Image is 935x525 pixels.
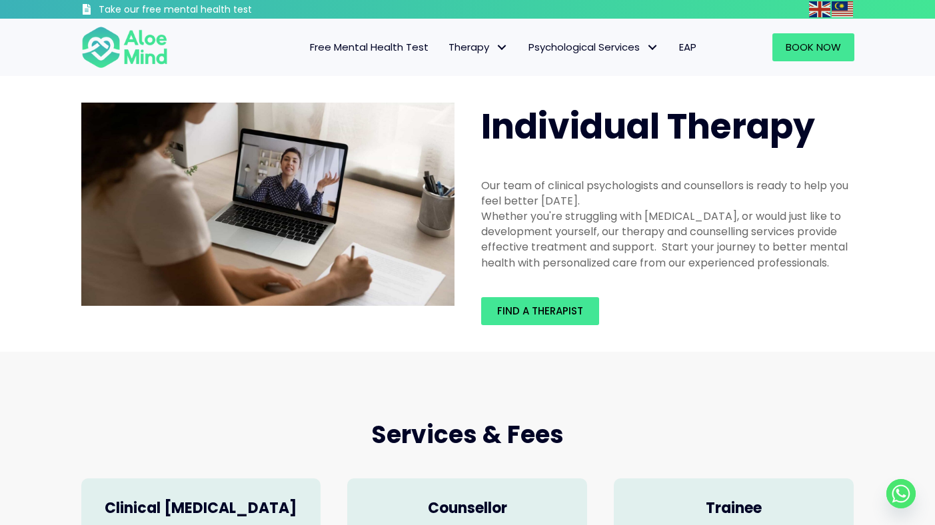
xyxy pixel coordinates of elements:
h4: Counsellor [361,498,574,519]
a: Find a therapist [481,297,599,325]
img: Aloe mind Logo [81,25,168,69]
img: Therapy online individual [81,103,455,306]
span: Individual Therapy [481,102,815,151]
div: Whether you're struggling with [MEDICAL_DATA], or would just like to development yourself, our th... [481,209,854,270]
a: Whatsapp [886,479,916,508]
nav: Menu [185,33,706,61]
a: Take our free mental health test [81,3,323,19]
span: EAP [679,40,696,54]
a: EAP [669,33,706,61]
h4: Trainee [627,498,840,519]
span: Therapy: submenu [492,38,512,57]
span: Book Now [786,40,841,54]
a: Book Now [772,33,854,61]
img: en [809,1,830,17]
h3: Take our free mental health test [99,3,323,17]
span: Psychological Services [528,40,659,54]
a: Malay [832,1,854,17]
span: Services & Fees [371,418,564,452]
span: Free Mental Health Test [310,40,429,54]
a: TherapyTherapy: submenu [439,33,518,61]
a: English [809,1,832,17]
img: ms [832,1,853,17]
a: Psychological ServicesPsychological Services: submenu [518,33,669,61]
span: Psychological Services: submenu [643,38,662,57]
div: Our team of clinical psychologists and counsellors is ready to help you feel better [DATE]. [481,178,854,209]
span: Therapy [449,40,508,54]
h4: Clinical [MEDICAL_DATA] [95,498,308,519]
a: Free Mental Health Test [300,33,439,61]
span: Find a therapist [497,304,583,318]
